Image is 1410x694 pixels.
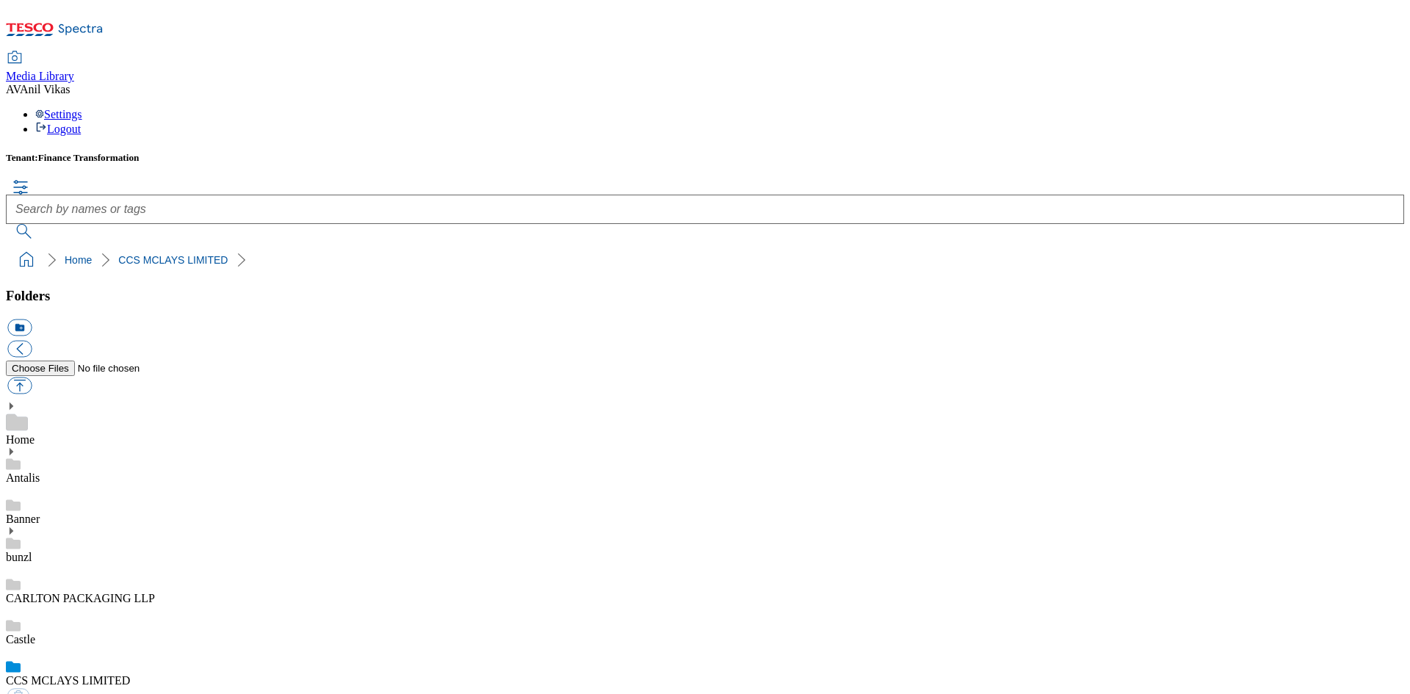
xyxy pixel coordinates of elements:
a: Home [6,433,35,446]
a: Settings [35,108,82,120]
span: Anil Vikas [20,83,70,95]
span: AV [6,83,20,95]
span: Media Library [6,70,74,82]
a: CCS MCLAYS LIMITED [118,254,228,266]
a: Castle [6,633,35,646]
a: home [15,248,38,272]
input: Search by names or tags [6,195,1404,224]
a: Antalis [6,471,40,484]
a: CARLTON PACKAGING LLP [6,592,155,604]
a: Banner [6,513,40,525]
a: Home [65,254,92,266]
nav: breadcrumb [6,246,1404,274]
h5: Tenant: [6,152,1404,164]
span: Finance Transformation [38,152,140,163]
a: Media Library [6,52,74,83]
h3: Folders [6,288,1404,304]
a: CCS MCLAYS LIMITED [6,674,130,687]
a: bunzl [6,551,32,563]
a: Logout [35,123,81,135]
